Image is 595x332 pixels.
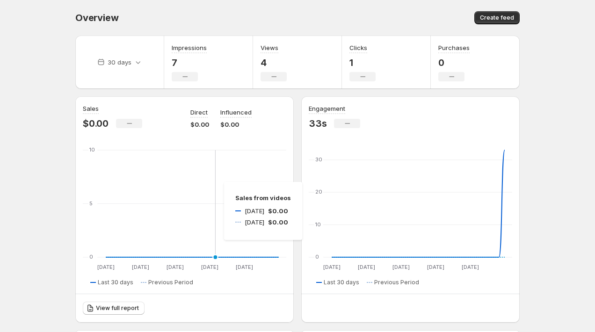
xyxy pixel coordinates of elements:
text: [DATE] [97,264,115,270]
text: [DATE] [132,264,149,270]
text: 5 [89,200,93,207]
h3: Clicks [349,43,367,52]
text: 10 [315,221,321,228]
p: 0 [438,57,470,68]
text: [DATE] [358,264,375,270]
text: [DATE] [201,264,218,270]
text: 20 [315,188,322,195]
text: 30 [315,156,322,163]
a: View full report [83,302,145,315]
h3: Sales [83,104,99,113]
span: Overview [75,12,118,23]
text: 0 [89,253,93,260]
span: Previous Period [374,279,419,286]
p: 33s [309,118,327,129]
p: $0.00 [220,120,252,129]
p: Direct [190,108,208,117]
span: Last 30 days [98,279,133,286]
p: Influenced [220,108,252,117]
p: 4 [261,57,287,68]
button: Create feed [474,11,520,24]
text: 10 [89,146,95,153]
span: Previous Period [148,279,193,286]
h3: Engagement [309,104,345,113]
text: [DATE] [392,264,410,270]
p: 30 days [108,58,131,67]
p: 7 [172,57,207,68]
text: 0 [315,253,319,260]
span: Create feed [480,14,514,22]
text: [DATE] [167,264,184,270]
h3: Views [261,43,278,52]
text: [DATE] [427,264,444,270]
text: [DATE] [236,264,253,270]
text: [DATE] [323,264,341,270]
h3: Impressions [172,43,207,52]
text: [DATE] [462,264,479,270]
span: Last 30 days [324,279,359,286]
p: 1 [349,57,376,68]
p: $0.00 [190,120,209,129]
p: $0.00 [83,118,109,129]
h3: Purchases [438,43,470,52]
span: View full report [96,304,139,312]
